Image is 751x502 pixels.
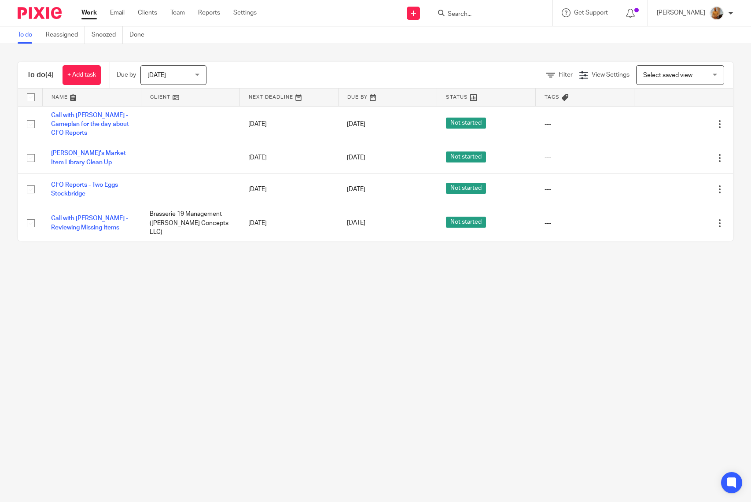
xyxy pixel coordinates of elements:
div: --- [545,120,626,129]
td: Brasserie 19 Management ([PERSON_NAME] Concepts LLC) [141,205,239,241]
a: Settings [233,8,257,17]
img: Pixie [18,7,62,19]
span: [DATE] [347,220,365,226]
span: Select saved view [643,72,692,78]
td: [DATE] [239,142,338,173]
span: Not started [446,217,486,228]
a: Snoozed [92,26,123,44]
a: [PERSON_NAME]'s Market Item Library Clean Up [51,150,126,165]
a: Reassigned [46,26,85,44]
a: Team [170,8,185,17]
div: --- [545,219,626,228]
span: (4) [45,71,54,78]
span: [DATE] [147,72,166,78]
td: [DATE] [239,205,338,241]
span: Get Support [574,10,608,16]
span: Not started [446,151,486,162]
input: Search [447,11,526,18]
span: View Settings [592,72,630,78]
a: Call with [PERSON_NAME] - Gameplan for the day about CFO Reports [51,112,129,137]
h1: To do [27,70,54,80]
img: 1234.JPG [710,6,724,20]
span: Not started [446,183,486,194]
p: Due by [117,70,136,79]
span: Not started [446,118,486,129]
p: [PERSON_NAME] [657,8,705,17]
div: --- [545,185,626,194]
td: [DATE] [239,173,338,205]
a: Email [110,8,125,17]
span: Filter [559,72,573,78]
span: [DATE] [347,186,365,192]
span: [DATE] [347,155,365,161]
a: Call with [PERSON_NAME] - Reviewing Missing Items [51,215,128,230]
a: Clients [138,8,157,17]
a: To do [18,26,39,44]
a: + Add task [63,65,101,85]
a: Reports [198,8,220,17]
div: --- [545,153,626,162]
td: [DATE] [239,106,338,142]
a: CFO Reports - Two Eggs Stockbridge [51,182,118,197]
a: Work [81,8,97,17]
span: [DATE] [347,121,365,127]
a: Done [129,26,151,44]
span: Tags [545,95,560,100]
